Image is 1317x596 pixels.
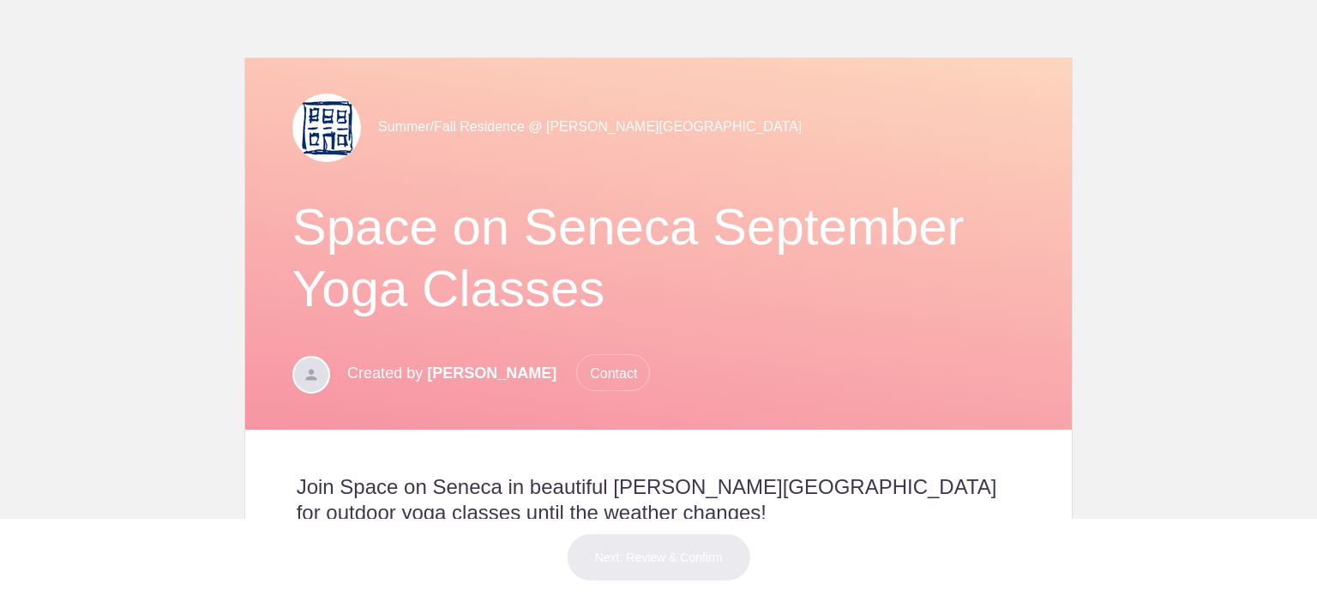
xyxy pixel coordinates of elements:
button: Next: Review & Confirm [567,533,751,581]
img: Spaceonseneca icon [292,93,361,162]
p: Created by [347,354,650,392]
span: [PERSON_NAME] [427,364,556,382]
span: Contact [576,354,650,391]
img: Davatar [292,356,330,394]
h1: Space on Seneca September Yoga Classes [292,196,1025,320]
div: Summer/Fall Residence @ [PERSON_NAME][GEOGRAPHIC_DATA] [292,93,1025,162]
h2: Join Space on Seneca in beautiful [PERSON_NAME][GEOGRAPHIC_DATA] for outdoor yoga classes until t... [297,474,1021,526]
